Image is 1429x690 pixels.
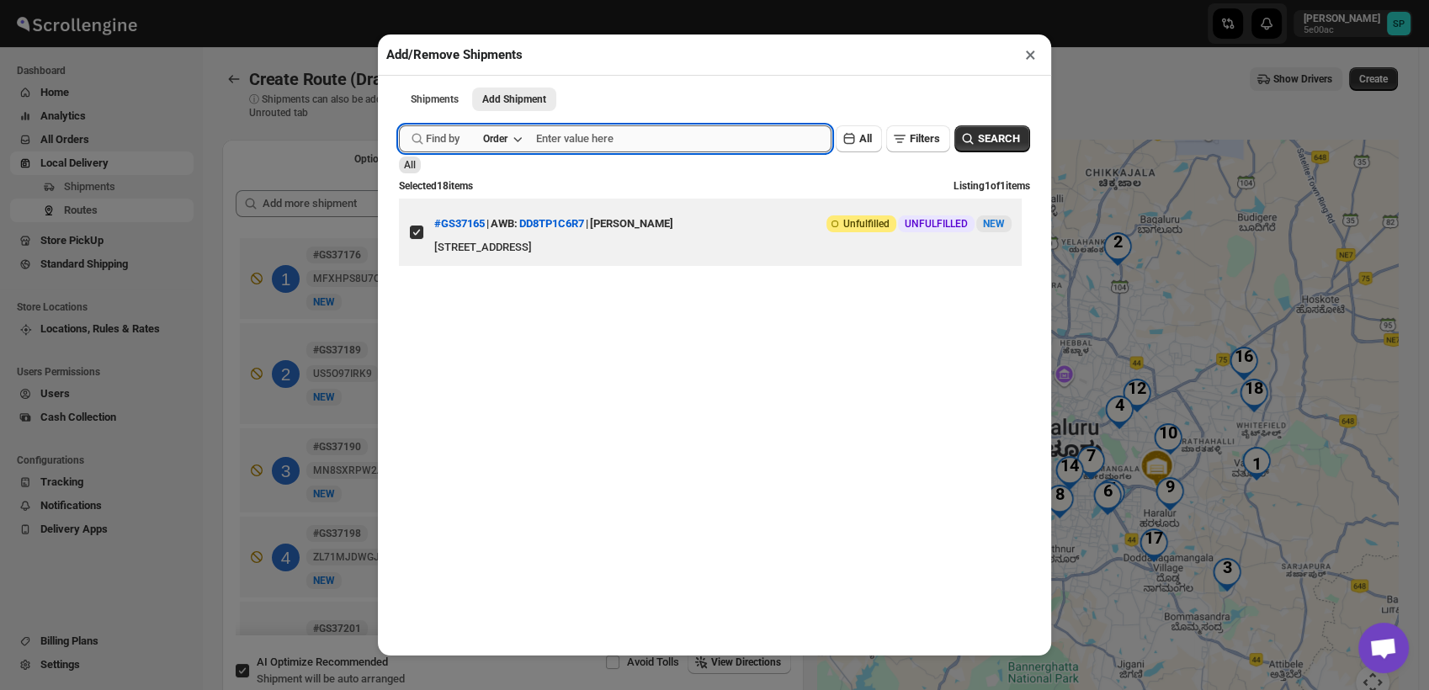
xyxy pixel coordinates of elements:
button: All [836,125,882,152]
span: All [859,132,872,145]
span: Filters [910,132,940,145]
span: All [404,159,416,171]
span: Shipments [411,93,459,106]
button: #GS37165 [434,217,485,230]
a: Open chat [1358,623,1409,673]
div: [PERSON_NAME] [590,209,673,239]
span: Unfulfilled [843,217,890,231]
button: Order [473,127,531,151]
button: × [1018,43,1043,66]
span: Find by [426,130,460,147]
button: DD8TP1C6R7 [519,217,584,230]
div: | | [434,209,673,239]
span: Add Shipment [482,93,546,106]
div: [STREET_ADDRESS] [434,239,1012,256]
span: Listing 1 of 1 items [954,180,1030,192]
span: SEARCH [978,130,1020,147]
button: Filters [886,125,950,152]
span: NEW [983,218,1005,230]
span: Selected 18 items [399,180,473,192]
span: UNFULFILLED [905,217,968,231]
button: SEARCH [954,125,1030,152]
h2: Add/Remove Shipments [386,46,523,63]
span: AWB: [491,215,518,232]
div: Order [483,132,507,146]
div: Selected Shipments [222,177,804,641]
input: Enter value here [536,125,831,152]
